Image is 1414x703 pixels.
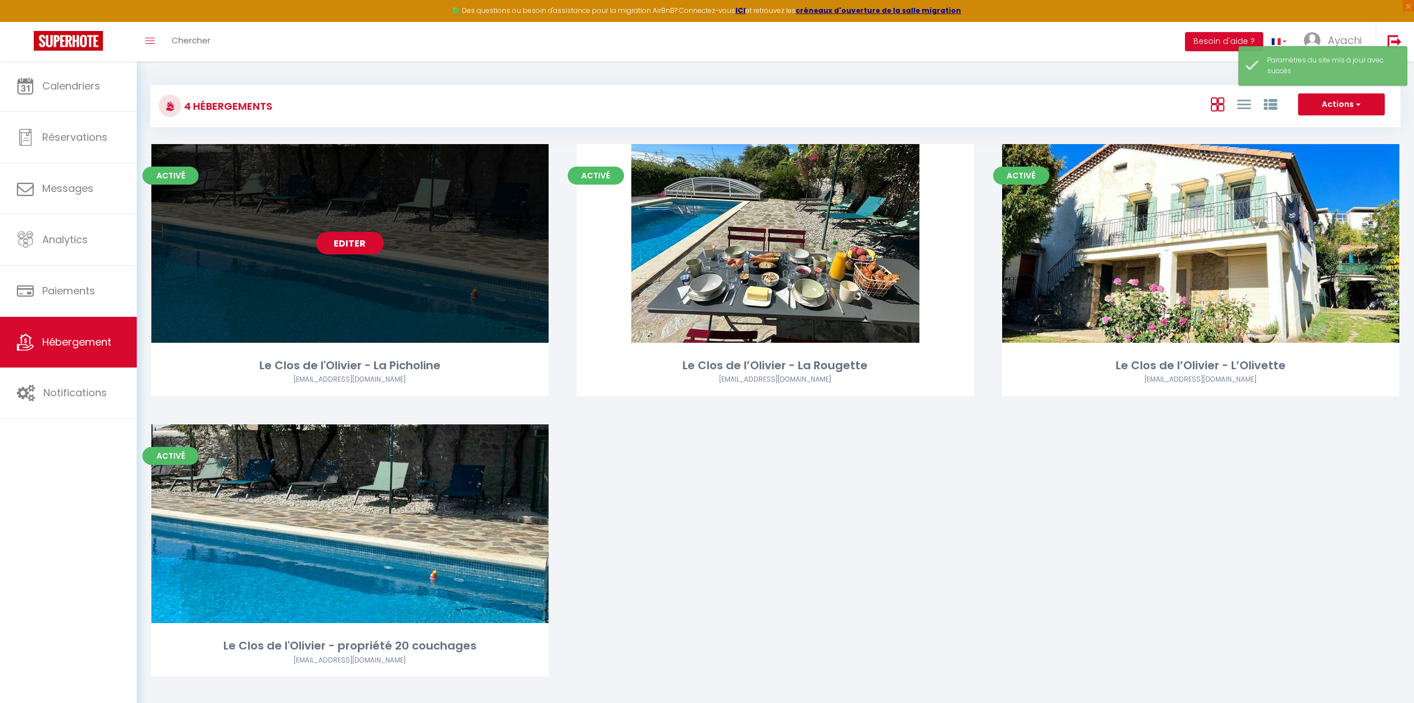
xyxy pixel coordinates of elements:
[1298,93,1385,116] button: Actions
[42,79,100,93] span: Calendriers
[42,130,107,144] span: Réservations
[42,284,95,298] span: Paiements
[1237,95,1251,113] a: Vue en Liste
[1002,357,1399,374] div: Le Clos de l’Olivier - L’Olivette
[1002,374,1399,385] div: Airbnb
[151,374,549,385] div: Airbnb
[577,374,974,385] div: Airbnb
[163,22,219,61] a: Chercher
[43,386,107,400] span: Notifications
[577,357,974,374] div: Le Clos de l’Olivier - La Rougette
[151,655,549,666] div: Airbnb
[142,167,199,185] span: Activé
[1295,22,1376,61] a: ... Ayachi
[993,167,1049,185] span: Activé
[9,5,43,38] button: Ouvrir le widget de chat LiveChat
[1185,32,1263,51] button: Besoin d'aide ?
[568,167,624,185] span: Activé
[181,93,272,119] h3: 4 Hébergements
[1388,34,1402,48] img: logout
[1304,32,1321,49] img: ...
[42,181,93,195] span: Messages
[1211,95,1224,113] a: Vue en Box
[42,335,111,349] span: Hébergement
[151,357,549,374] div: Le Clos de l'Olivier - La Picholine
[1264,95,1277,113] a: Vue par Groupe
[34,31,103,51] img: Super Booking
[1328,33,1362,47] span: Ayachi
[172,34,210,46] span: Chercher
[735,6,746,15] a: ICI
[796,6,961,15] a: créneaux d'ouverture de la salle migration
[42,232,88,247] span: Analytics
[1267,55,1395,77] div: Paramètres du site mis à jour avec succès
[316,232,384,254] a: Editer
[151,637,549,655] div: Le Clos de l'Olivier - propriété 20 couchages
[142,447,199,465] span: Activé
